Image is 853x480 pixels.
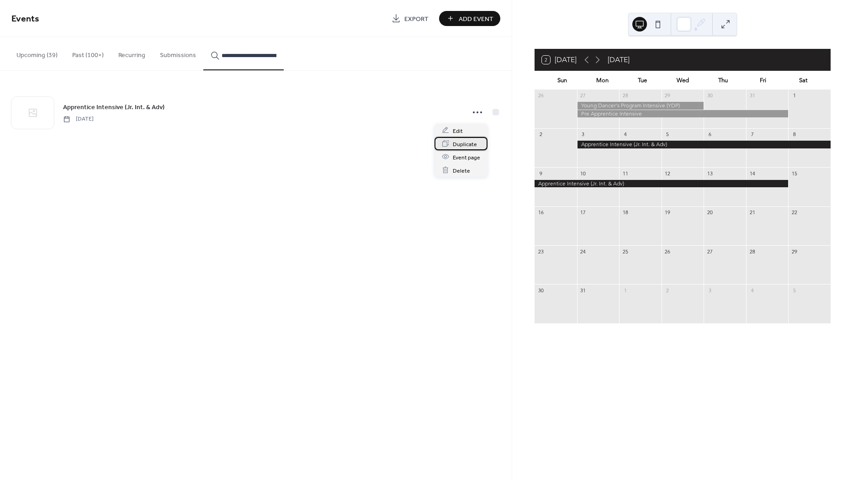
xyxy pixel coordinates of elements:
[11,10,39,28] span: Events
[664,170,671,177] div: 12
[537,131,544,138] div: 2
[622,248,629,255] div: 25
[706,92,713,99] div: 30
[453,126,463,136] span: Edit
[791,248,798,255] div: 29
[791,170,798,177] div: 15
[622,92,629,99] div: 28
[749,131,756,138] div: 7
[622,209,629,216] div: 18
[537,92,544,99] div: 26
[453,153,480,162] span: Event page
[749,92,756,99] div: 31
[577,141,831,148] div: Apprentice Intensive (Jr. Int. & Adv)
[537,248,544,255] div: 23
[580,170,587,177] div: 10
[791,131,798,138] div: 8
[622,131,629,138] div: 4
[706,248,713,255] div: 27
[453,166,470,175] span: Delete
[404,14,429,24] span: Export
[791,209,798,216] div: 22
[63,102,164,112] a: Apprentice Intensive (Jr. Int. & Adv)
[453,139,477,149] span: Duplicate
[580,92,587,99] div: 27
[580,287,587,294] div: 31
[577,102,704,110] div: Young Dancer's Program Intensive (YDP)
[385,11,435,26] a: Export
[622,287,629,294] div: 1
[664,248,671,255] div: 26
[622,170,629,177] div: 11
[664,209,671,216] div: 19
[706,287,713,294] div: 3
[539,53,580,66] button: 2[DATE]
[622,71,662,90] div: Tue
[459,14,493,24] span: Add Event
[111,37,153,69] button: Recurring
[749,248,756,255] div: 28
[783,71,823,90] div: Sat
[65,37,111,69] button: Past (100+)
[664,92,671,99] div: 29
[706,209,713,216] div: 20
[580,248,587,255] div: 24
[749,170,756,177] div: 14
[706,170,713,177] div: 13
[582,71,622,90] div: Mon
[9,37,65,69] button: Upcoming (39)
[706,131,713,138] div: 6
[664,287,671,294] div: 2
[791,287,798,294] div: 5
[63,115,94,123] span: [DATE]
[153,37,203,69] button: Submissions
[703,71,743,90] div: Thu
[63,103,164,112] span: Apprentice Intensive (Jr. Int. & Adv)
[580,209,587,216] div: 17
[791,92,798,99] div: 1
[537,170,544,177] div: 9
[439,11,500,26] button: Add Event
[580,131,587,138] div: 3
[749,287,756,294] div: 4
[577,110,789,118] div: Pre Apprentice Intensive
[608,54,630,65] div: [DATE]
[542,71,582,90] div: Sun
[537,287,544,294] div: 30
[664,131,671,138] div: 5
[749,209,756,216] div: 21
[537,209,544,216] div: 16
[535,180,788,188] div: Apprentice Intensive (Jr. Int. & Adv)
[743,71,783,90] div: Fri
[662,71,703,90] div: Wed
